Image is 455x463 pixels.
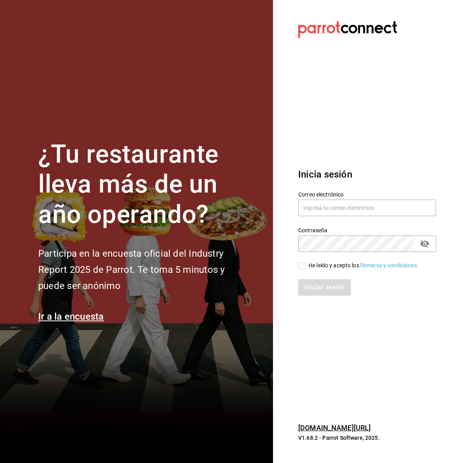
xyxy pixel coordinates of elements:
[298,167,436,181] h3: Inicia sesión
[38,246,251,294] h2: Participa en la encuesta oficial del Industry Report 2025 de Parrot. Te toma 5 minutos y puede se...
[418,237,431,250] button: passwordField
[298,434,436,442] p: V1.68.2 - Parrot Software, 2025.
[298,191,436,197] label: Correo electrónico
[38,139,251,230] h1: ¿Tu restaurante lleva más de un año operando?
[298,200,436,216] input: Ingresa tu correo electrónico
[298,227,436,233] label: Contraseña
[298,424,371,432] a: [DOMAIN_NAME][URL]
[38,311,104,322] a: Ir a la encuesta
[308,261,419,270] div: He leído y acepto los
[359,262,419,269] a: Términos y condiciones.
